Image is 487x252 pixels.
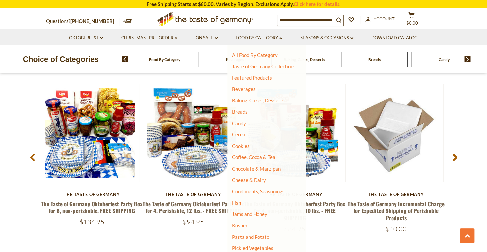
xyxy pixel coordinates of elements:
a: Coffee, Cocoa & Tea [232,154,275,160]
button: $0.00 [402,12,421,28]
a: The Taste of Germany Incremental Charge for Expedited Shipping of Perishable Products [348,200,445,222]
a: Food By Category [236,34,282,42]
div: The Taste of Germany [41,192,143,197]
a: Candy [232,120,246,126]
a: Oktoberfest [69,34,103,42]
a: Candy [439,57,450,62]
a: Beverages [226,57,244,62]
a: Beverages [232,86,256,92]
span: $134.95 [79,218,104,226]
a: Food By Category [149,57,180,62]
img: The Taste of Germany Oktoberfest Party Box for 8, non-perishable, FREE SHIPPING [41,84,139,182]
a: Breads [368,57,380,62]
a: The Taste of Germany Oktoberfest Party Box for 4, Perishable, 12 lbs. - FREE SHIPPING [143,200,244,215]
a: Condiments, Seasonings [232,188,284,194]
span: $0.00 [406,20,418,26]
img: next arrow [464,56,471,62]
a: Featured Products [232,75,272,81]
span: $10.00 [386,225,407,233]
div: The Taste of Germany [143,192,244,197]
div: The Taste of Germany [345,192,447,197]
a: Download Catalog [371,34,418,42]
a: Breads [232,109,248,115]
a: Cereal [232,131,247,137]
a: Chocolate & Marzipan [232,166,281,172]
a: Kosher [232,222,248,228]
p: Questions? [46,17,119,26]
a: Fish [232,200,241,206]
a: The Taste of Germany Oktoberfest Party Box for 8, non-perishable, FREE SHIPPING [41,200,143,215]
img: The Taste of Germany Incremental Charge for Expedited Shipping of Perishable Products [346,84,443,182]
a: On Sale [196,34,218,42]
span: $94.95 [183,218,204,226]
a: Click here for details. [294,1,340,7]
a: All Food By Category [232,52,278,58]
img: previous arrow [122,56,128,62]
a: Cheese & Dairy [232,177,266,183]
span: Account [374,16,395,21]
a: Taste of Germany Collections [232,63,296,69]
a: Pasta and Potato [232,234,269,240]
a: Christmas - PRE-ORDER [121,34,177,42]
a: Pickled Vegetables [232,245,273,251]
a: Cookies [232,143,250,149]
a: Account [365,15,395,23]
a: Seasons & Occasions [300,34,353,42]
a: [PHONE_NUMBER] [70,18,114,24]
a: Jams and Honey [232,211,267,217]
a: Baking, Cakes, Desserts [232,98,284,103]
img: The Taste of Germany Oktoberfest Party Box for 4, Perishable, 12 lbs. - FREE SHIPPING [143,84,240,182]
